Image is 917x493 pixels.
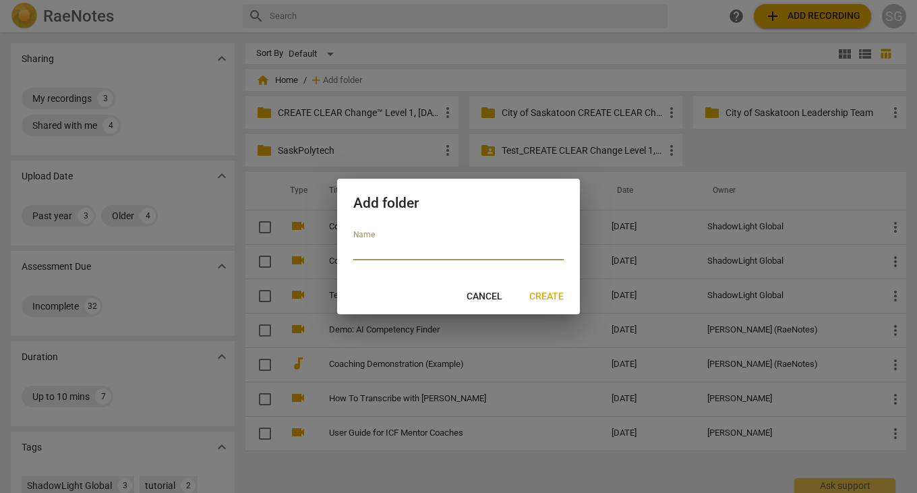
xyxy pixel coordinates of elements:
[353,231,375,239] label: Name
[467,290,502,303] span: Cancel
[353,195,564,212] h2: Add folder
[529,290,564,303] span: Create
[456,285,513,309] button: Cancel
[519,285,574,309] button: Create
